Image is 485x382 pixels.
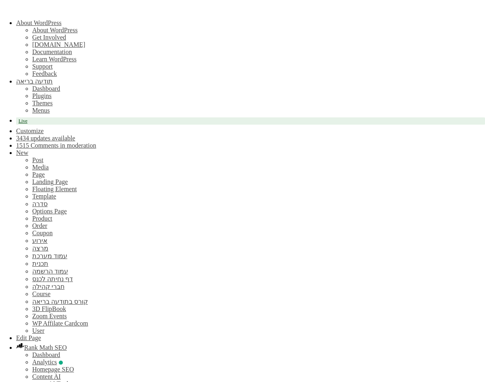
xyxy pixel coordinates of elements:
a: חברי קהילה [32,283,64,290]
a: Media [32,164,49,171]
a: Get Involved [32,34,66,41]
a: Learn WordPress [32,56,77,63]
a: User [32,327,44,334]
a: Coupon [32,230,53,236]
a: Review analytics and sitemaps [32,359,63,365]
span: About WordPress [16,19,62,26]
a: Product [32,215,52,222]
a: 3D FlipBook [32,305,66,312]
a: Template [32,193,56,200]
ul: תודעה בריאה [16,85,485,100]
a: Edit Page [16,334,41,341]
a: [DOMAIN_NAME] [32,41,85,48]
a: עמוד מערכת [32,253,67,259]
span: 34 updates available [23,135,75,142]
a: Customize [16,127,44,134]
a: Themes [32,100,53,106]
span: New [16,149,28,156]
span: 15 Comments in moderation [23,142,96,149]
ul: New [16,157,485,334]
span: 34 [16,135,23,142]
a: WP Affilate Cardcom [32,320,88,327]
a: תכנית [32,260,48,267]
a: Documentation [32,48,72,55]
a: Zoom Events [32,313,67,319]
a: Content AI [32,373,61,380]
a: מרצה [32,245,48,252]
a: Floating Element [32,186,77,192]
a: Landing Page [32,178,68,185]
a: Live [16,117,485,125]
a: עמוד הרשמה [32,268,68,275]
a: Options Page [32,208,67,215]
a: דף נחיתה לכנס [32,276,73,282]
a: Edit Homepage SEO Settings [32,366,74,373]
a: Course [32,290,50,297]
a: סדרה [32,200,48,207]
a: Rank Math Dashboard [16,344,67,351]
a: תודעה בריאה [16,78,53,85]
a: אירוע [32,237,48,244]
a: Plugins [32,92,52,99]
a: About WordPress [32,27,78,33]
a: קורס בתודעה בריאה [32,298,88,305]
a: Post [32,157,44,163]
ul: About WordPress [16,41,485,77]
a: Dashboard [32,85,60,92]
span: Rank Math SEO [24,344,67,351]
a: Menus [32,107,50,114]
a: Page [32,171,45,178]
ul: תודעה בריאה [16,100,485,114]
a: Order [32,222,47,229]
a: Support [32,63,53,70]
a: Feedback [32,70,57,77]
span: 15 [16,142,23,149]
ul: About WordPress [16,27,485,41]
a: Dashboard [32,351,60,358]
